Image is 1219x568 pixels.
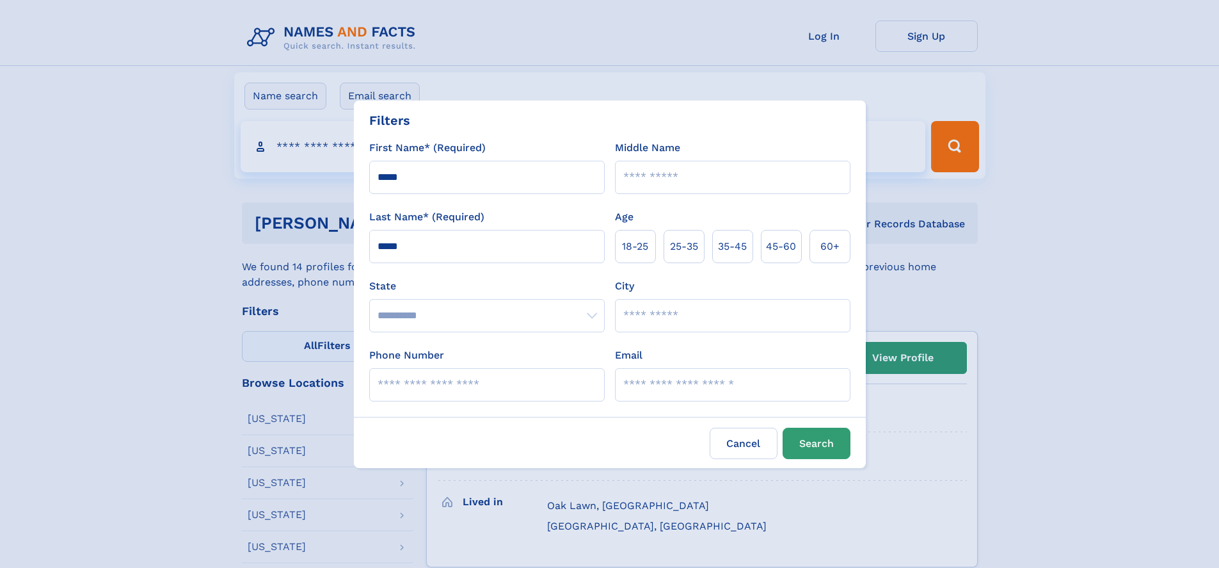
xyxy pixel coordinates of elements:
[670,239,698,254] span: 25‑35
[718,239,747,254] span: 35‑45
[622,239,648,254] span: 18‑25
[766,239,796,254] span: 45‑60
[369,279,605,294] label: State
[710,428,777,459] label: Cancel
[615,348,642,363] label: Email
[615,209,633,225] label: Age
[615,279,634,294] label: City
[369,140,486,156] label: First Name* (Required)
[369,111,410,130] div: Filters
[369,348,444,363] label: Phone Number
[369,209,484,225] label: Last Name* (Required)
[615,140,680,156] label: Middle Name
[820,239,840,254] span: 60+
[783,428,850,459] button: Search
